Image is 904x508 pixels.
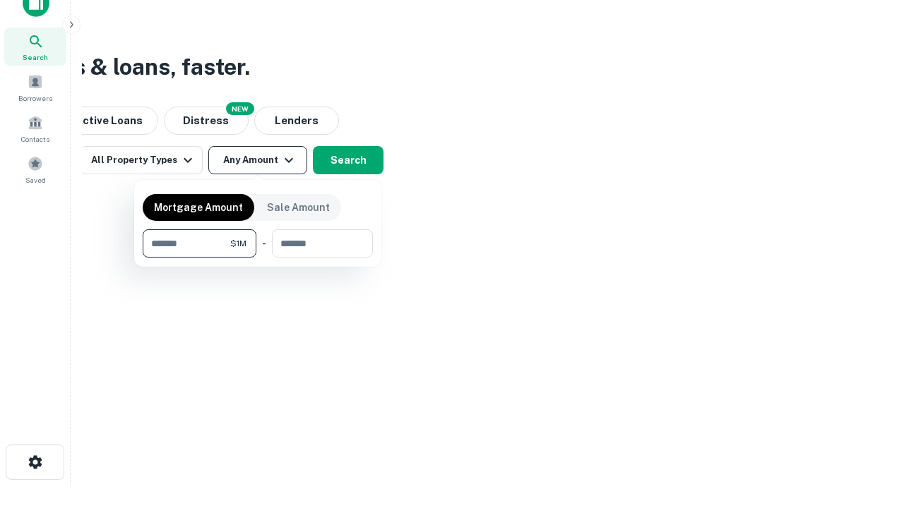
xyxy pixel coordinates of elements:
p: Sale Amount [267,200,330,215]
iframe: Chat Widget [833,395,904,463]
p: Mortgage Amount [154,200,243,215]
div: - [262,229,266,258]
span: $1M [230,237,246,250]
